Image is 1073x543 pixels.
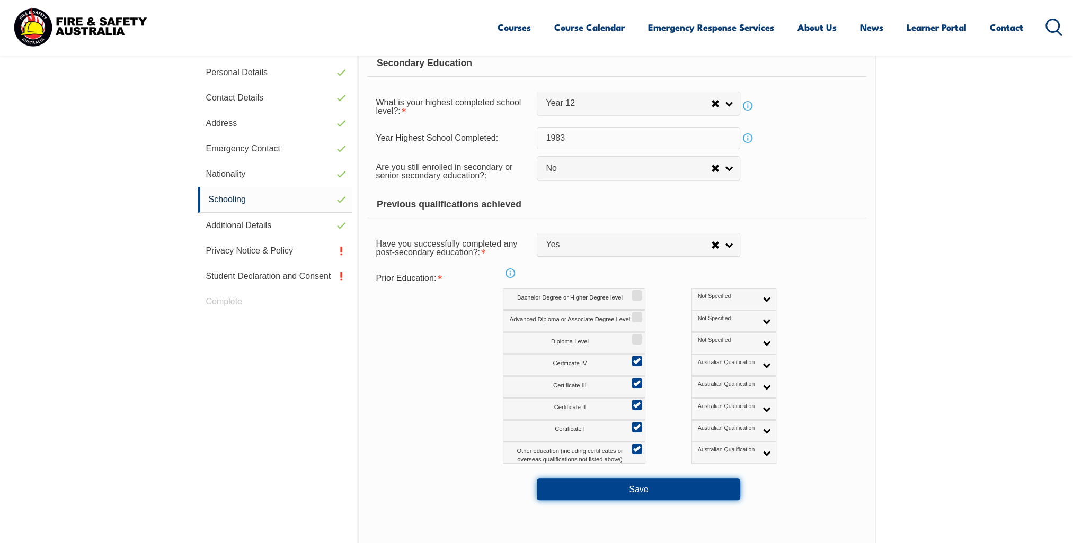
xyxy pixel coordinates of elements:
span: Year 12 [546,98,711,109]
span: Australian Qualification [698,446,757,454]
button: Save [537,478,740,500]
a: Nationality [198,161,352,187]
label: Advanced Diploma or Associate Degree Level [503,310,645,332]
label: Bachelor Degree or Higher Degree level [503,288,645,310]
span: Not Specified [698,315,757,322]
span: Are you still enrolled in secondary or senior secondary education?: [376,162,512,180]
a: Learner Portal [907,13,966,41]
div: Previous qualifications achieved [367,192,866,218]
span: Not Specified [698,293,757,300]
span: Have you successfully completed any post-secondary education?: [376,239,517,257]
a: Emergency Contact [198,136,352,161]
label: Other education (including certificates or overseas qualifications not listed above) [503,442,645,464]
a: News [860,13,883,41]
span: Australian Qualification [698,424,757,432]
span: No [546,163,711,174]
div: Prior Education is required. [367,268,537,288]
span: Yes [546,239,711,250]
a: Contact Details [198,85,352,111]
div: Have you successfully completed any post-secondary education? is required. [367,232,537,262]
span: What is your highest completed school level?: [376,98,521,115]
a: Student Declaration and Consent [198,264,352,289]
label: Diploma Level [503,332,645,354]
a: Privacy Notice & Policy [198,238,352,264]
a: Address [198,111,352,136]
span: Australian Qualification [698,381,757,388]
span: Australian Qualification [698,403,757,410]
label: Certificate III [503,376,645,398]
a: Info [740,98,755,113]
a: Personal Details [198,60,352,85]
span: Not Specified [698,337,757,344]
div: What is your highest completed school level? is required. [367,91,537,121]
span: Australian Qualification [698,359,757,366]
label: Certificate I [503,420,645,442]
a: Info [740,131,755,146]
a: Info [503,266,518,280]
a: Contact [990,13,1023,41]
a: Courses [498,13,531,41]
div: Year Highest School Completed: [367,128,537,148]
label: Certificate II [503,398,645,420]
a: Schooling [198,187,352,213]
label: Certificate IV [503,354,645,376]
div: Secondary Education [367,50,866,77]
a: About Us [797,13,837,41]
a: Course Calendar [554,13,625,41]
input: YYYY [537,127,740,149]
a: Additional Details [198,213,352,238]
a: Emergency Response Services [648,13,774,41]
